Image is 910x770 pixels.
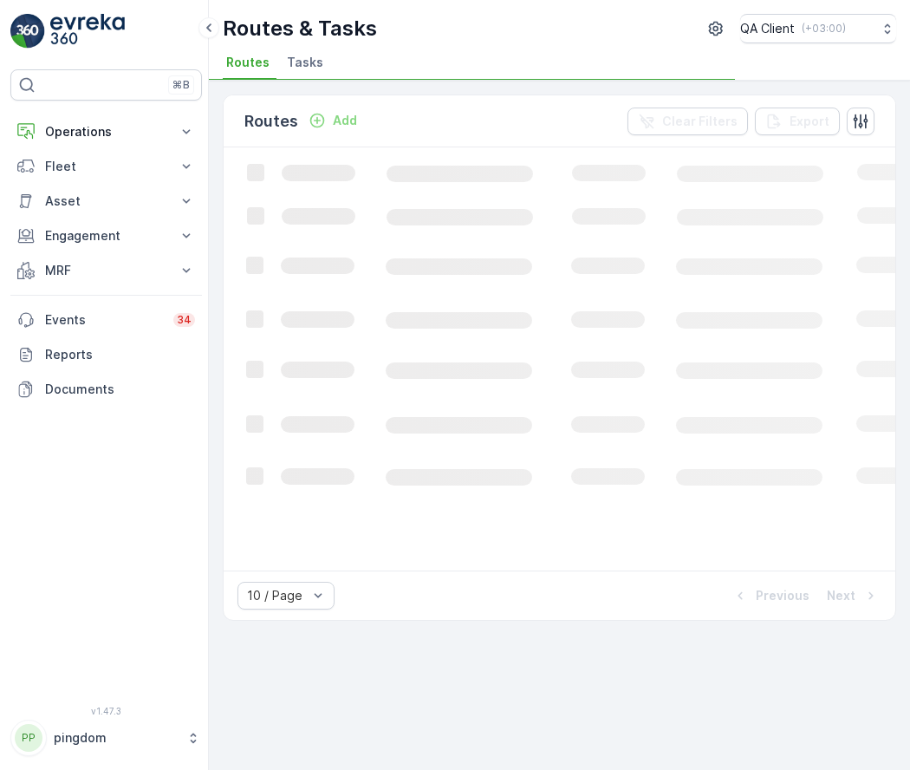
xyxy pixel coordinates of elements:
p: QA Client [740,20,795,37]
p: Asset [45,192,167,210]
p: Next [827,587,855,604]
button: Add [302,110,364,131]
p: Reports [45,346,195,363]
p: Routes [244,109,298,134]
p: MRF [45,262,167,279]
button: Operations [10,114,202,149]
p: ⌘B [172,78,190,92]
p: ( +03:00 ) [802,22,846,36]
p: pingdom [54,729,178,747]
p: Routes & Tasks [223,15,377,42]
button: Clear Filters [627,108,748,135]
a: Reports [10,337,202,372]
p: Engagement [45,227,167,245]
p: Export [790,113,829,130]
p: Fleet [45,158,167,175]
p: Clear Filters [662,113,738,130]
button: Export [755,108,840,135]
span: Tasks [287,54,323,71]
span: v 1.47.3 [10,706,202,716]
a: Events34 [10,303,202,337]
img: logo_light-DOdMpM7g.png [50,14,125,49]
a: Documents [10,372,202,407]
button: Next [825,585,881,606]
p: Documents [45,381,195,398]
img: logo [10,14,45,49]
button: PPpingdom [10,720,202,756]
span: Routes [226,54,270,71]
p: Events [45,311,163,329]
p: Previous [756,587,809,604]
button: MRF [10,253,202,288]
button: Previous [730,585,811,606]
button: Asset [10,184,202,219]
p: Operations [45,123,167,140]
div: PP [15,724,42,752]
button: Engagement [10,219,202,253]
button: Fleet [10,149,202,184]
button: QA Client(+03:00) [740,14,896,43]
p: 34 [177,313,192,327]
p: Add [333,112,357,129]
